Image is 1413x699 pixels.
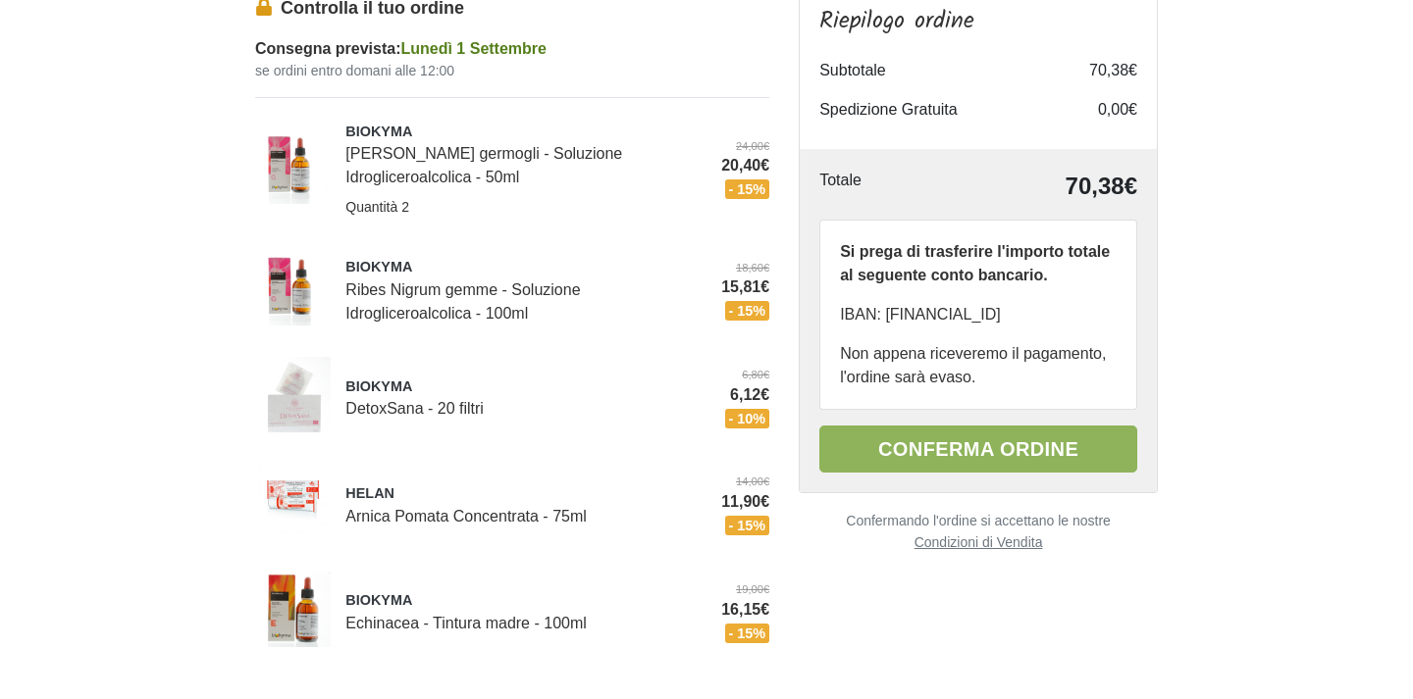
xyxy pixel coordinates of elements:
[345,376,695,398] span: BIOKYMA
[255,127,331,203] img: Rosa Canina germogli - Soluzione Idrogliceroalcolica - 50ml
[819,8,1137,36] h4: Riepilogo ordine
[819,169,936,204] td: Totale
[915,534,1043,550] u: Condizioni di Vendita
[255,357,331,432] img: DetoxSana - 20 filtri
[345,189,692,218] div: Quantità 2
[840,342,1117,389] p: Non appena riceveremo il pagamento, l'ordine sarà evaso.
[721,581,769,598] del: 19,00€
[255,37,769,61] div: Consegna prevista:
[721,490,769,514] span: 11,90€
[255,572,331,647] img: Echinacea - Tintura madre - 100ml
[721,260,769,276] del: 18,60€
[725,301,770,321] span: - 15%
[819,90,1059,129] td: Spedizione Gratuita
[840,243,1110,283] b: Si prega di trasferire l'importo totale al seguente conto bancario.
[721,154,769,177] span: 20,40€
[819,51,1059,90] td: Subtotale
[345,257,692,278] span: BIOKYMA
[345,122,692,190] div: [PERSON_NAME] germogli - Soluzione Idrogliceroalcolica - 50ml
[725,409,770,428] span: - 10%
[1059,90,1137,129] td: 0,00€
[725,179,770,199] span: - 15%
[725,516,770,535] span: - 15%
[721,275,769,299] span: 15,81€
[345,483,692,528] div: Arnica Pomata Concentrata - 75ml
[799,513,1158,553] small: Confermando l'ordine si accettano le nostre
[345,590,692,612] span: BIOKYMA
[255,249,331,325] img: Ribes Nigrum gemme - Soluzione Idrogliceroalcolica - 100ml
[345,483,692,505] span: HELAN
[819,425,1137,473] button: Conferma ordine
[725,383,770,407] span: 6,12€
[799,532,1158,553] a: Condizioni di Vendita
[255,61,769,81] small: se ordini entro domani alle 12:00
[725,367,770,383] del: 6,80€
[345,376,695,422] div: DetoxSana - 20 filtri
[725,624,770,643] span: - 15%
[1059,51,1137,90] td: 70,38€
[400,40,546,57] span: Lunedì 1 Settembre
[840,303,1117,326] p: IBAN: [FINANCIAL_ID]
[345,257,692,325] div: Ribes Nigrum gemme - Soluzione Idrogliceroalcolica - 100ml
[345,122,692,143] span: BIOKYMA
[255,464,331,539] img: Arnica Pomata Concentrata - 75ml
[721,598,769,622] span: 16,15€
[345,590,692,635] div: Echinacea - Tintura madre - 100ml
[721,474,769,490] del: 14,00€
[721,138,769,155] del: 24,00€
[936,169,1137,204] td: 70,38€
